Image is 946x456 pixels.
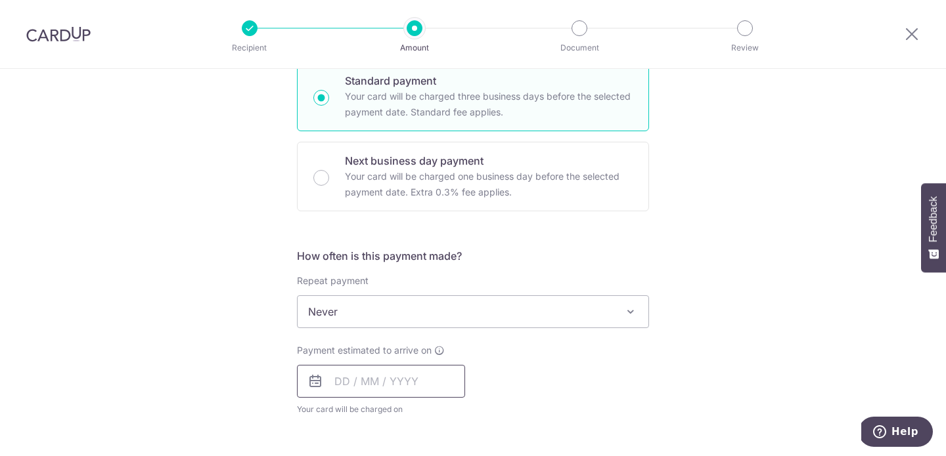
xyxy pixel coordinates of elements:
[531,41,628,54] p: Document
[696,41,794,54] p: Review
[297,344,432,357] span: Payment estimated to arrive on
[297,248,649,264] h5: How often is this payment made?
[297,295,649,328] span: Never
[345,169,633,200] p: Your card will be charged one business day before the selected payment date. Extra 0.3% fee applies.
[298,296,648,327] span: Never
[366,41,463,54] p: Amount
[201,41,298,54] p: Recipient
[297,365,465,398] input: DD / MM / YYYY
[928,196,939,242] span: Feedback
[345,73,633,89] p: Standard payment
[921,183,946,272] button: Feedback - Show survey
[345,153,633,169] p: Next business day payment
[297,403,465,416] span: Your card will be charged on
[26,26,91,42] img: CardUp
[345,89,633,120] p: Your card will be charged three business days before the selected payment date. Standard fee appl...
[861,417,933,449] iframe: Opens a widget where you can find more information
[297,274,369,287] label: Repeat payment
